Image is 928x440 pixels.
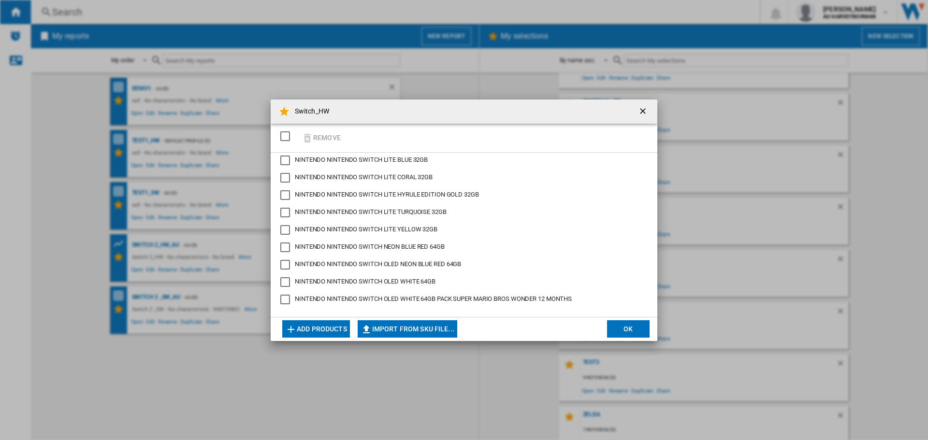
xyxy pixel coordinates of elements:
[634,102,653,121] button: getI18NText('BUTTONS.CLOSE_DIALOG')
[280,173,640,183] md-checkbox: NINTENDO SWITCH LITE CORAL 32GB
[295,295,572,302] span: NINTENDO NINTENDO SWITCH OLED WHITE 64GB PACK SUPER MARIO BROS WONDER 12 MONTHS
[280,156,640,165] md-checkbox: NINTENDO SWITCH LITE BLUE 32GB
[280,260,640,270] md-checkbox: NINTENDO SWITCH OLED NEON BLUE RED 64GB
[295,156,428,163] span: NINTENDO NINTENDO SWITCH LITE BLUE 32GB
[295,208,447,215] span: NINTENDO NINTENDO SWITCH LITE TURQUOISE 32GB
[280,208,640,217] md-checkbox: NINTENDO SWITCH LITE TURQUOISE 32GB
[295,173,433,181] span: NINTENDO NINTENDO SWITCH LITE CORAL 32GB
[299,127,344,149] button: Remove
[280,295,648,304] md-checkbox: NINTENDO SWITCH OLED WHITE 64GB PACK SUPER MARIO BROS WONDER 12 MONTHS
[295,278,435,285] span: NINTENDO NINTENDO SWITCH OLED WHITE 64GB
[295,226,437,233] span: NINTENDO NINTENDO SWITCH LITE YELLOW 32GB
[358,320,457,338] button: Import from SKU file...
[295,191,479,198] span: NINTENDO NINTENDO SWITCH LITE HYRULE EDITION GOLD 32GB
[295,260,461,268] span: NINTENDO NINTENDO SWITCH OLED NEON BLUE RED 64GB
[280,190,640,200] md-checkbox: NINTENDO SWITCH LITE HYRULE EDITION GOLD 32GB
[638,106,650,118] ng-md-icon: getI18NText('BUTTONS.CLOSE_DIALOG')
[280,242,640,252] md-checkbox: NINTENDO SWITCH NEON BLUE RED 64GB
[280,277,640,287] md-checkbox: NINTENDO SWITCH OLED WHITE 64GB
[282,320,350,338] button: Add products
[280,225,640,235] md-checkbox: NINTENDO SWITCH LITE YELLOW 32GB
[280,128,295,144] md-checkbox: SELECTIONS.EDITION_POPUP.SELECT_DESELECT
[607,320,650,338] button: OK
[295,243,445,250] span: NINTENDO NINTENDO SWITCH NEON BLUE RED 64GB
[290,107,329,116] h4: Switch_HW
